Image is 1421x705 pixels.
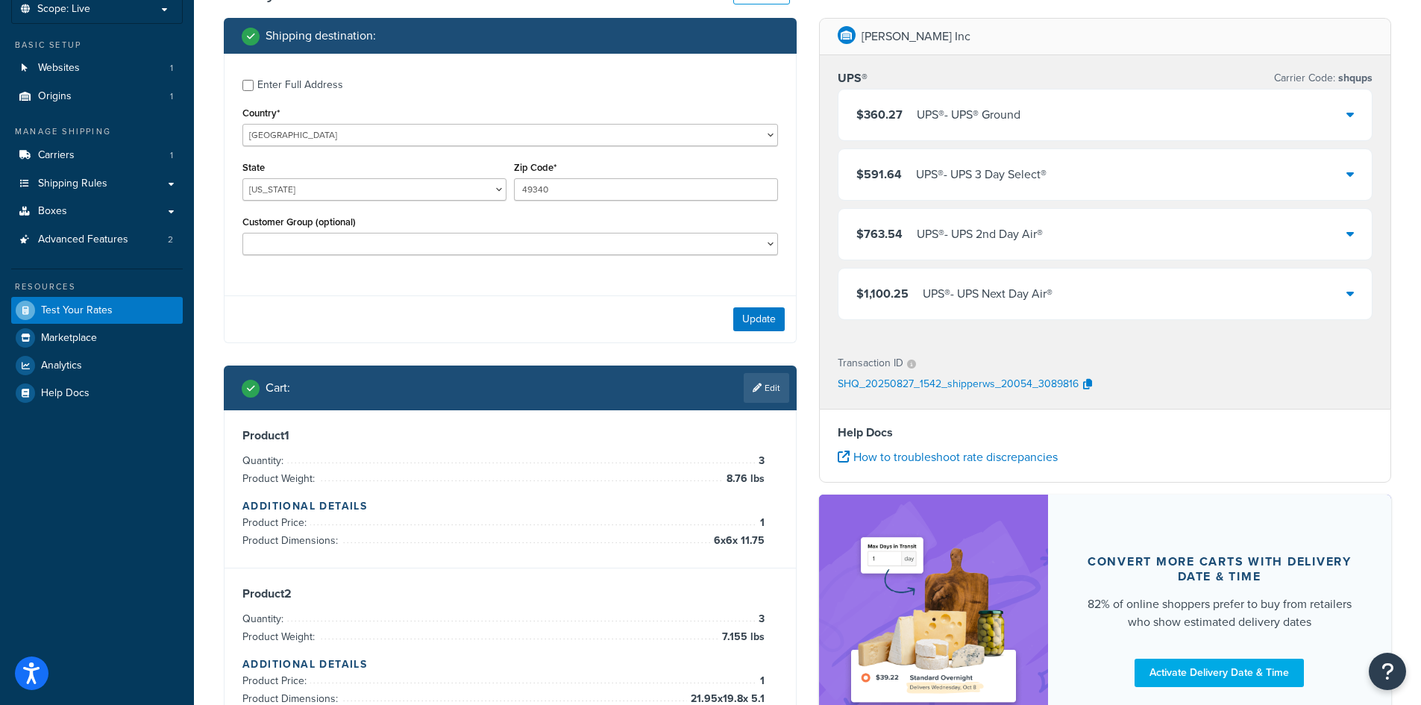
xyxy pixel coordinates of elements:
[838,448,1058,466] a: How to troubleshoot rate discrepancies
[856,225,903,242] span: $763.54
[11,125,183,138] div: Manage Shipping
[11,226,183,254] li: Advanced Features
[1369,653,1406,690] button: Open Resource Center
[242,629,319,645] span: Product Weight:
[38,90,72,103] span: Origins
[718,628,765,646] span: 7.155 lbs
[856,285,909,302] span: $1,100.25
[242,515,310,530] span: Product Price:
[257,75,343,95] div: Enter Full Address
[838,71,868,86] h3: UPS®
[917,224,1043,245] div: UPS® - UPS 2nd Day Air®
[756,514,765,532] span: 1
[41,304,113,317] span: Test Your Rates
[41,387,90,400] span: Help Docs
[11,226,183,254] a: Advanced Features2
[733,307,785,331] button: Update
[38,178,107,190] span: Shipping Rules
[723,470,765,488] span: 8.76 lbs
[862,26,970,47] p: [PERSON_NAME] Inc
[755,610,765,628] span: 3
[242,80,254,91] input: Enter Full Address
[242,673,310,689] span: Product Price:
[1135,659,1304,687] a: Activate Delivery Date & Time
[242,107,280,119] label: Country*
[11,352,183,379] a: Analytics
[11,54,183,82] a: Websites1
[11,297,183,324] a: Test Your Rates
[1335,70,1373,86] span: shqups
[11,83,183,110] a: Origins1
[1084,554,1356,584] div: Convert more carts with delivery date & time
[242,498,778,514] h4: Additional Details
[38,149,75,162] span: Carriers
[170,90,173,103] span: 1
[1084,595,1356,631] div: 82% of online shoppers prefer to buy from retailers who show estimated delivery dates
[710,532,765,550] span: 6 x 6 x 11.75
[838,353,903,374] p: Transaction ID
[41,360,82,372] span: Analytics
[266,381,290,395] h2: Cart :
[923,283,1053,304] div: UPS® - UPS Next Day Air®
[38,234,128,246] span: Advanced Features
[11,281,183,293] div: Resources
[170,149,173,162] span: 1
[856,106,903,123] span: $360.27
[11,54,183,82] li: Websites
[514,162,556,173] label: Zip Code*
[917,104,1020,125] div: UPS® - UPS® Ground
[755,452,765,470] span: 3
[37,3,90,16] span: Scope: Live
[168,234,173,246] span: 2
[744,373,789,403] a: Edit
[242,611,287,627] span: Quantity:
[838,424,1373,442] h4: Help Docs
[916,164,1047,185] div: UPS® - UPS 3 Day Select®
[11,83,183,110] li: Origins
[11,142,183,169] li: Carriers
[11,39,183,51] div: Basic Setup
[1274,68,1373,89] p: Carrier Code:
[11,142,183,169] a: Carriers1
[41,332,97,345] span: Marketplace
[756,672,765,690] span: 1
[38,62,80,75] span: Websites
[38,205,67,218] span: Boxes
[242,453,287,469] span: Quantity:
[11,380,183,407] a: Help Docs
[242,533,342,548] span: Product Dimensions:
[170,62,173,75] span: 1
[242,428,778,443] h3: Product 1
[11,170,183,198] a: Shipping Rules
[242,471,319,486] span: Product Weight:
[11,198,183,225] a: Boxes
[242,162,265,173] label: State
[242,216,356,228] label: Customer Group (optional)
[266,29,376,43] h2: Shipping destination :
[11,325,183,351] a: Marketplace
[838,374,1079,396] p: SHQ_20250827_1542_shipperws_20054_3089816
[242,586,778,601] h3: Product 2
[242,657,778,672] h4: Additional Details
[856,166,902,183] span: $591.64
